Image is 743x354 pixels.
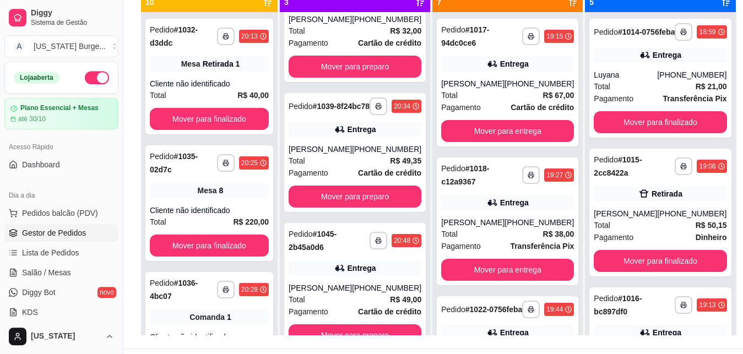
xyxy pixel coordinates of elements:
a: Plano Essencial + Mesasaté 30/10 [4,98,118,129]
span: Total [289,25,305,37]
strong: # 1014-0756feba [618,28,675,36]
strong: Cartão de crédito [358,39,421,47]
strong: # 1036-4bc07 [150,279,198,301]
a: KDS [4,303,118,321]
span: Pedido [150,25,174,34]
button: Mover para finalizado [594,111,726,133]
span: Pedido [441,305,465,314]
span: Diggy Bot [22,287,56,298]
a: Dashboard [4,156,118,173]
article: até 30/10 [18,115,46,123]
div: Retirada [652,188,682,199]
span: Total [150,89,166,101]
strong: R$ 38,00 [543,230,574,238]
strong: # 1032-d3ddc [150,25,198,47]
div: [PHONE_NUMBER] [657,208,726,219]
button: Mover para preparo [289,324,421,346]
span: Pagamento [441,101,481,113]
strong: Cartão de crédito [511,103,574,112]
strong: # 1045-2b45a0d6 [289,230,337,252]
div: 20:13 [241,32,258,41]
div: Entrega [653,50,681,61]
span: Salão / Mesas [22,267,71,278]
button: Alterar Status [85,71,109,84]
span: Pagamento [289,37,328,49]
span: KDS [22,307,38,318]
strong: R$ 21,00 [696,82,727,91]
div: [PHONE_NUMBER] [505,217,574,228]
span: Total [594,80,610,92]
strong: Dinheiro [696,233,727,242]
strong: # 1035-02d7c [150,152,198,174]
div: [PERSON_NAME] [289,14,352,25]
span: Mesa [181,58,200,69]
span: Total [441,228,458,240]
div: Acesso Rápido [4,138,118,156]
span: Pedido [594,294,618,303]
div: Cliente não identificado [150,331,269,342]
button: Select a team [4,35,118,57]
strong: # 1018-c12a9367 [441,164,489,186]
span: Pedidos balcão (PDV) [22,208,98,219]
div: 20:34 [394,102,410,111]
a: Diggy Botnovo [4,284,118,301]
a: Lista de Pedidos [4,244,118,262]
div: [PERSON_NAME] [594,208,657,219]
strong: R$ 32,00 [390,26,421,35]
strong: R$ 40,00 [237,91,269,100]
div: Entrega [500,197,529,208]
span: A [14,41,25,52]
button: Mover para preparo [289,186,421,208]
strong: # 1022-0756feba [465,305,523,314]
span: Pagamento [289,306,328,318]
button: [US_STATE] [4,323,118,350]
span: Pedido [594,155,618,164]
div: Entrega [500,58,529,69]
span: Pedido [150,279,174,287]
span: Lista de Pedidos [22,247,79,258]
button: Mover para entrega [441,259,574,281]
div: 19:13 [699,301,715,309]
div: [PHONE_NUMBER] [657,69,726,80]
div: Entrega [653,327,681,338]
a: Salão / Mesas [4,264,118,281]
strong: Transferência Pix [510,242,574,250]
span: [US_STATE] [31,331,101,341]
button: Mover para finalizado [150,108,269,130]
span: Total [289,293,305,306]
strong: Cartão de crédito [358,307,421,316]
div: 18:59 [699,28,715,36]
div: Dia a dia [4,187,118,204]
span: Pedido [289,230,313,238]
div: Cliente não identificado [150,205,269,216]
button: Mover para finalizado [594,250,726,272]
div: 20:28 [241,285,258,294]
span: Total [150,216,166,228]
span: Pedido [441,164,465,173]
div: [PERSON_NAME] [289,144,352,155]
button: Mover para entrega [441,120,574,142]
div: [PHONE_NUMBER] [352,282,421,293]
div: 1 [227,312,231,323]
div: 19:44 [546,305,563,314]
span: Pagamento [441,240,481,252]
div: Loja aberta [14,72,59,84]
div: Retirada 1 [203,58,240,69]
span: Diggy [31,8,114,18]
div: [PERSON_NAME] [289,282,352,293]
button: Pedidos balcão (PDV) [4,204,118,222]
strong: # 1016-bc897df0 [594,294,642,316]
div: Cliente não identificado [150,78,269,89]
span: Dashboard [22,159,60,170]
div: Entrega [500,327,529,338]
span: Pedido [594,28,618,36]
strong: R$ 220,00 [233,217,269,226]
div: [US_STATE] Burge ... [34,41,106,52]
div: 19:27 [546,171,563,179]
div: [PERSON_NAME] [441,217,505,228]
div: 8 [219,185,224,196]
div: 20:25 [241,159,258,167]
button: Mover para preparo [289,56,421,78]
span: Comanda [189,312,225,323]
div: [PHONE_NUMBER] [505,78,574,89]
